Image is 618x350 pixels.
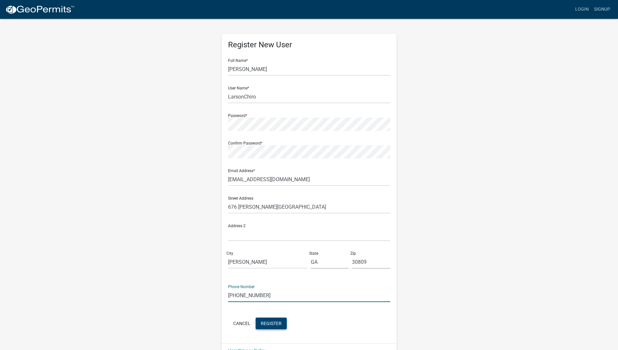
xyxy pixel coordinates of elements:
span: Register [261,321,282,326]
a: Login [573,3,591,16]
button: Register [256,318,287,329]
h5: Register New User [228,40,390,50]
button: Cancel [228,318,256,329]
a: Signup [591,3,613,16]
